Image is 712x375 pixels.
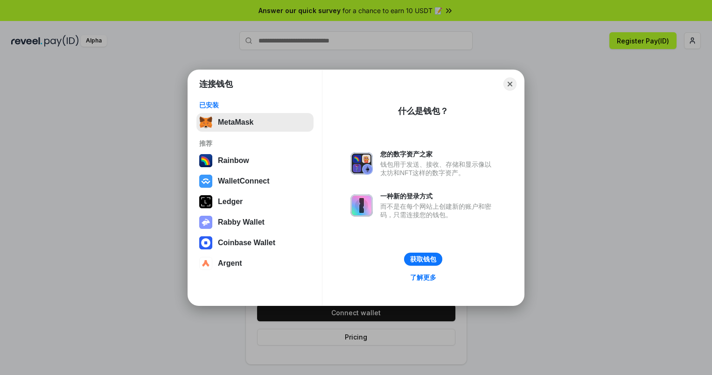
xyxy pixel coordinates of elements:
div: Rabby Wallet [218,218,265,226]
button: Argent [196,254,314,273]
img: svg+xml,%3Csvg%20xmlns%3D%22http%3A%2F%2Fwww.w3.org%2F2000%2Fsvg%22%20fill%3D%22none%22%20viewBox... [350,194,373,217]
h1: 连接钱包 [199,78,233,90]
div: Argent [218,259,242,268]
button: WalletConnect [196,172,314,191]
img: svg+xml,%3Csvg%20width%3D%2228%22%20height%3D%2228%22%20viewBox%3D%220%200%2028%2028%22%20fill%3D... [199,236,212,249]
div: Ledger [218,198,243,206]
button: MetaMask [196,113,314,132]
img: svg+xml,%3Csvg%20xmlns%3D%22http%3A%2F%2Fwww.w3.org%2F2000%2Fsvg%22%20fill%3D%22none%22%20viewBox... [350,152,373,175]
div: 钱包用于发送、接收、存储和显示像以太坊和NFT这样的数字资产。 [380,160,496,177]
button: Rainbow [196,151,314,170]
img: svg+xml,%3Csvg%20width%3D%22120%22%20height%3D%22120%22%20viewBox%3D%220%200%20120%20120%22%20fil... [199,154,212,167]
button: Ledger [196,192,314,211]
button: Rabby Wallet [196,213,314,232]
div: 一种新的登录方式 [380,192,496,200]
a: 了解更多 [405,271,442,283]
div: Rainbow [218,156,249,165]
div: 什么是钱包？ [398,106,448,117]
div: MetaMask [218,118,253,127]
div: WalletConnect [218,177,270,185]
button: Close [503,78,517,91]
div: 您的数字资产之家 [380,150,496,158]
div: 获取钱包 [410,255,436,263]
div: 了解更多 [410,273,436,282]
img: svg+xml,%3Csvg%20xmlns%3D%22http%3A%2F%2Fwww.w3.org%2F2000%2Fsvg%22%20fill%3D%22none%22%20viewBox... [199,216,212,229]
div: Coinbase Wallet [218,239,275,247]
img: svg+xml,%3Csvg%20width%3D%2228%22%20height%3D%2228%22%20viewBox%3D%220%200%2028%2028%22%20fill%3D... [199,175,212,188]
img: svg+xml,%3Csvg%20fill%3D%22none%22%20height%3D%2233%22%20viewBox%3D%220%200%2035%2033%22%20width%... [199,116,212,129]
div: 已安装 [199,101,311,109]
button: Coinbase Wallet [196,233,314,252]
button: 获取钱包 [404,253,442,266]
div: 而不是在每个网站上创建新的账户和密码，只需连接您的钱包。 [380,202,496,219]
img: svg+xml,%3Csvg%20width%3D%2228%22%20height%3D%2228%22%20viewBox%3D%220%200%2028%2028%22%20fill%3D... [199,257,212,270]
div: 推荐 [199,139,311,148]
img: svg+xml,%3Csvg%20xmlns%3D%22http%3A%2F%2Fwww.w3.org%2F2000%2Fsvg%22%20width%3D%2228%22%20height%3... [199,195,212,208]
